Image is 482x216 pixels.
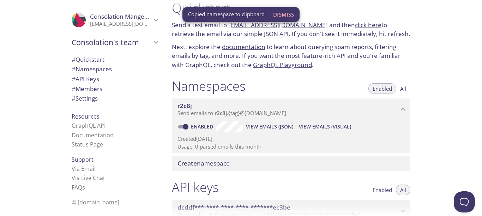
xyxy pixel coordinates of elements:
button: View Emails (JSON) [243,121,296,132]
a: documentation [222,43,265,51]
div: r2c8j namespace [172,98,410,120]
a: [EMAIL_ADDRESS][DOMAIN_NAME] [228,21,328,29]
iframe: Help Scout Beacon - Open [454,191,475,212]
button: All [396,83,410,94]
p: [EMAIL_ADDRESS][DOMAIN_NAME] [90,20,151,28]
button: Enabled [368,83,396,94]
span: # [72,55,76,64]
span: r2c8j [177,102,192,110]
span: © [DOMAIN_NAME] [72,198,119,206]
div: Members [66,84,163,94]
button: Dismiss [270,8,297,21]
button: View Emails (Visual) [296,121,354,132]
span: Namespaces [72,65,112,73]
span: Members [72,85,102,93]
span: Create [177,159,197,167]
span: Support [72,156,94,163]
div: Quickstart [66,55,163,65]
span: Send emails to . {tag} @[DOMAIN_NAME] [177,109,286,116]
span: # [72,85,76,93]
div: Consolation Mangena [66,8,163,32]
span: Dismiss [273,10,294,19]
a: GraphQL API [72,122,106,130]
div: Consolation's team [66,33,163,52]
span: # [72,65,76,73]
div: Create namespace [172,156,410,171]
a: FAQ [72,184,85,191]
span: View Emails (Visual) [299,122,351,131]
span: Resources [72,113,100,120]
div: Namespaces [66,64,163,74]
span: Consolation Mangena [90,12,152,20]
button: Enabled [368,185,396,195]
a: click here [355,21,381,29]
a: Status Page [72,140,103,148]
span: # [72,75,76,83]
a: Documentation [72,131,114,139]
p: Created [DATE] [177,135,405,143]
a: Via Live Chat [72,174,105,182]
span: namespace [177,159,230,167]
span: Quickstart [72,55,104,64]
span: View Emails (JSON) [246,122,293,131]
span: # [72,94,76,102]
a: Via Email [72,165,96,173]
a: GraphQL Playground [253,61,312,69]
span: Consolation's team [72,37,151,47]
button: All [396,185,410,195]
p: Next: explore the to learn about querying spam reports, filtering emails by tag, and more. If you... [172,42,410,70]
span: s [82,184,85,191]
h1: Namespaces [172,78,246,94]
h1: API keys [172,179,219,195]
span: Settings [72,94,98,102]
span: Copied namespace to clipboard [188,11,265,18]
p: Send a test email to and then to retrieve the email via our simple JSON API. If you don't see it ... [172,20,410,38]
span: API Keys [72,75,99,83]
div: API Keys [66,74,163,84]
p: Usage: 0 parsed emails this month [177,143,405,150]
div: Team Settings [66,94,163,103]
a: Enabled [190,123,216,130]
span: r2c8j [215,109,227,116]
